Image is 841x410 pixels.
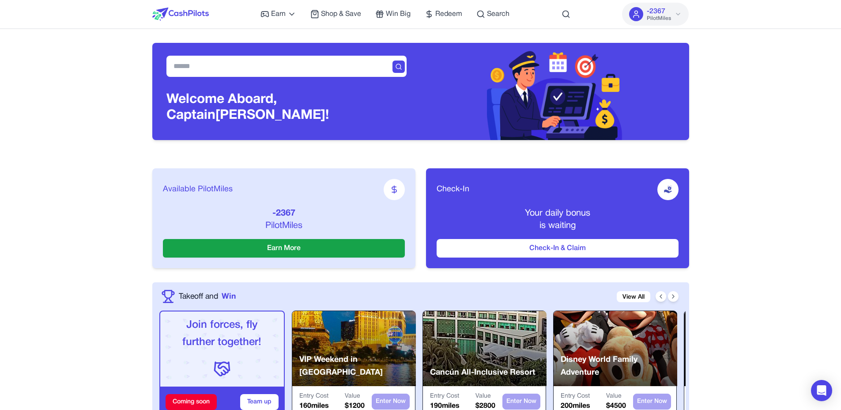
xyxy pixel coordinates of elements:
p: Value [345,392,365,401]
a: Earn [260,9,296,19]
button: Enter Now [502,394,540,410]
span: Earn [271,9,286,19]
span: PilotMiles [647,15,671,22]
h3: Welcome Aboard, Captain [PERSON_NAME]! [166,92,407,124]
p: Join forces, fly further together! [167,317,277,351]
p: VIP Weekend in [GEOGRAPHIC_DATA] [299,353,416,380]
button: Team up [240,394,279,410]
a: Win Big [375,9,411,19]
p: Value [606,392,626,401]
span: Search [487,9,509,19]
span: Win [222,291,236,302]
p: Entry Cost [430,392,460,401]
p: -2367 [163,207,405,220]
a: View All [617,291,650,302]
img: CashPilots Logo [152,8,209,21]
button: Enter Now [372,394,410,410]
p: Your daily bonus [437,207,679,220]
span: Available PilotMiles [163,183,233,196]
span: Redeem [435,9,462,19]
button: Earn More [163,239,405,258]
p: Cancún All-Inclusive Resort [430,366,535,379]
button: Enter Now [633,394,671,410]
span: Shop & Save [321,9,361,19]
a: Shop & Save [310,9,361,19]
span: Check-In [437,183,469,196]
div: Coming soon [166,394,217,410]
img: receive-dollar [664,185,672,194]
a: Takeoff andWin [179,291,236,302]
button: Check-In & Claim [437,239,679,258]
p: Disney World Family Adventure [561,353,677,380]
p: Entry Cost [561,392,590,401]
a: Search [476,9,509,19]
span: Takeoff and [179,291,218,302]
button: -2367PilotMiles [622,3,689,26]
a: Redeem [425,9,462,19]
span: Win Big [386,9,411,19]
p: Value [475,392,495,401]
p: PilotMiles [163,220,405,232]
p: Entry Cost [299,392,329,401]
img: Header decoration [487,43,623,140]
div: Open Intercom Messenger [811,380,832,401]
span: -2367 [647,6,665,17]
span: is waiting [539,222,576,230]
